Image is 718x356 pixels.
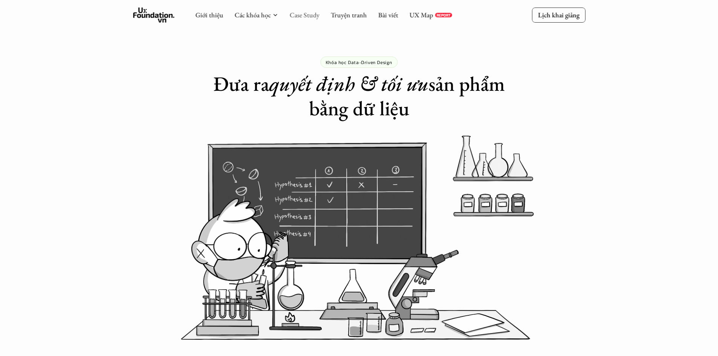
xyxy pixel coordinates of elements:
h1: Đưa ra sản phẩm bằng dữ liệu [208,72,510,121]
a: Bài viết [378,11,398,19]
a: Các khóa học [234,11,271,19]
p: REPORT [436,13,450,17]
a: Giới thiệu [195,11,223,19]
em: quyết định & tối ưu [269,70,429,97]
p: Lịch khai giảng [538,11,579,19]
a: Truyện tranh [331,11,367,19]
a: Lịch khai giảng [532,8,585,22]
a: UX Map [409,11,433,19]
a: REPORT [435,13,452,17]
p: Khóa học Data-Driven Design [326,60,392,65]
a: Case Study [289,11,319,19]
